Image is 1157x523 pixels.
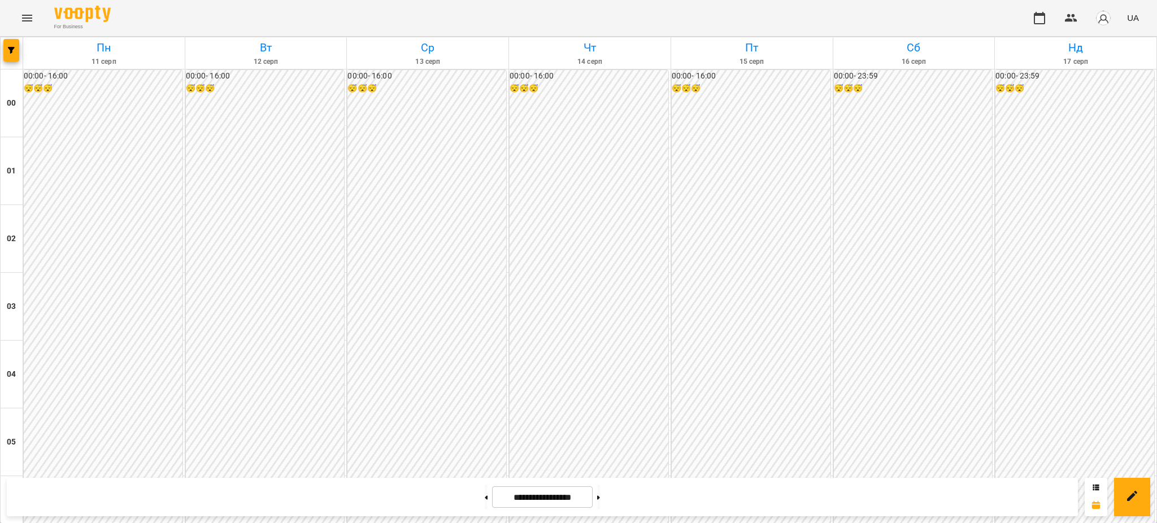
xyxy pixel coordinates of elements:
[1095,10,1111,26] img: avatar_s.png
[673,56,831,67] h6: 15 серп
[834,82,993,95] h6: 😴😴😴
[54,6,111,22] img: Voopty Logo
[7,97,16,110] h6: 00
[7,165,16,177] h6: 01
[186,82,345,95] h6: 😴😴😴
[7,368,16,381] h6: 04
[54,23,111,30] span: For Business
[997,39,1155,56] h6: Нд
[835,39,993,56] h6: Сб
[187,39,345,56] h6: Вт
[349,56,507,67] h6: 13 серп
[510,82,668,95] h6: 😴😴😴
[25,56,183,67] h6: 11 серп
[835,56,993,67] h6: 16 серп
[25,39,183,56] h6: Пн
[187,56,345,67] h6: 12 серп
[14,5,41,32] button: Menu
[24,70,182,82] h6: 00:00 - 16:00
[672,70,830,82] h6: 00:00 - 16:00
[995,82,1154,95] h6: 😴😴😴
[7,233,16,245] h6: 02
[997,56,1155,67] h6: 17 серп
[1127,12,1139,24] span: UA
[510,70,668,82] h6: 00:00 - 16:00
[186,70,345,82] h6: 00:00 - 16:00
[347,82,506,95] h6: 😴😴😴
[672,82,830,95] h6: 😴😴😴
[1123,7,1143,28] button: UA
[995,70,1154,82] h6: 00:00 - 23:59
[511,39,669,56] h6: Чт
[349,39,507,56] h6: Ср
[24,82,182,95] h6: 😴😴😴
[673,39,831,56] h6: Пт
[7,436,16,448] h6: 05
[511,56,669,67] h6: 14 серп
[7,300,16,313] h6: 03
[347,70,506,82] h6: 00:00 - 16:00
[834,70,993,82] h6: 00:00 - 23:59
